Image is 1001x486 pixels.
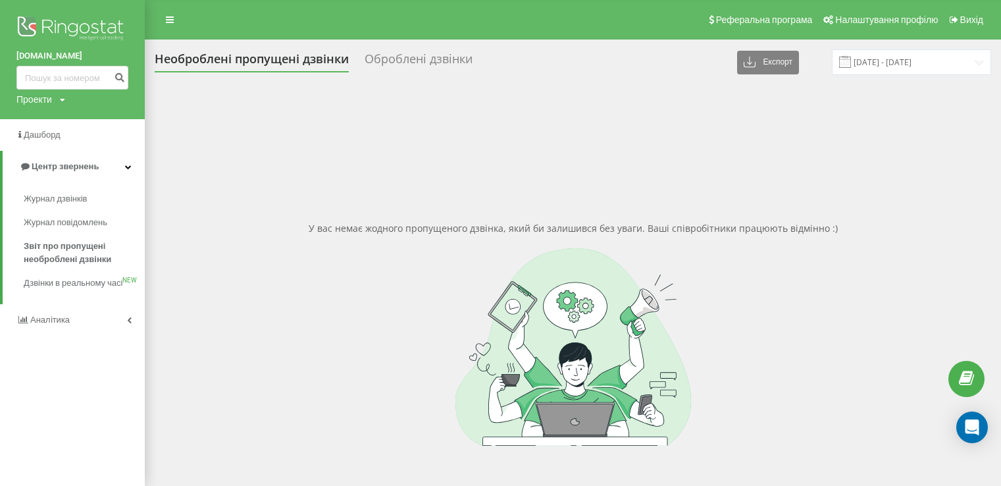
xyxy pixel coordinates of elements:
[16,66,128,90] input: Пошук за номером
[835,14,938,25] span: Налаштування профілю
[24,277,122,290] span: Дзвінки в реальному часі
[24,271,145,295] a: Дзвінки в реальному часіNEW
[24,234,145,271] a: Звіт про пропущені необроблені дзвінки
[16,49,128,63] a: [DOMAIN_NAME]
[3,151,145,182] a: Центр звернень
[16,13,128,46] img: Ringostat logo
[155,52,349,72] div: Необроблені пропущені дзвінки
[24,216,107,229] span: Журнал повідомлень
[716,14,813,25] span: Реферальна програма
[365,52,473,72] div: Оброблені дзвінки
[24,240,138,266] span: Звіт про пропущені необроблені дзвінки
[32,161,99,171] span: Центр звернень
[24,211,145,234] a: Журнал повідомлень
[30,315,70,325] span: Аналiтика
[960,14,983,25] span: Вихід
[24,187,145,211] a: Журнал дзвінків
[956,412,988,443] div: Open Intercom Messenger
[737,51,799,74] button: Експорт
[16,93,52,106] div: Проекти
[24,192,87,205] span: Журнал дзвінків
[24,130,61,140] span: Дашборд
